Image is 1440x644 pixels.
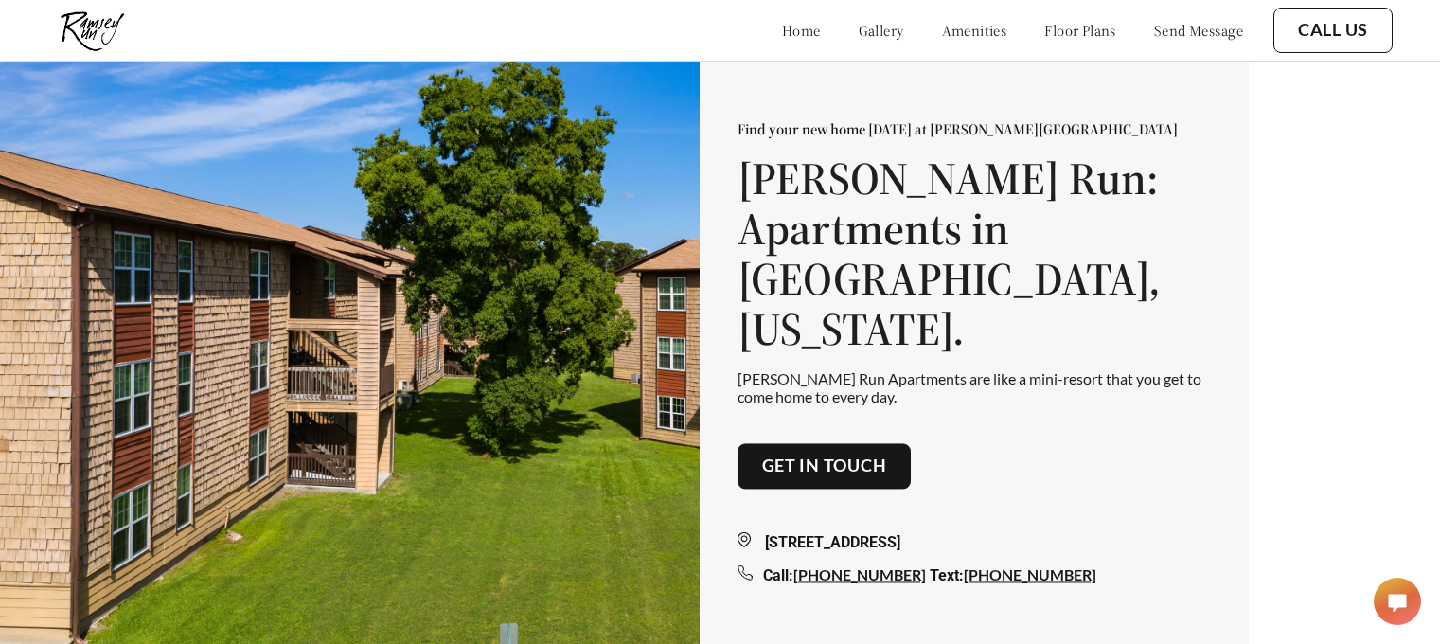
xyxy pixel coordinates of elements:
[738,531,1211,554] div: [STREET_ADDRESS]
[1298,20,1368,41] a: Call Us
[763,566,793,584] span: Call:
[738,369,1211,405] p: [PERSON_NAME] Run Apartments are like a mini-resort that you get to come home to every day.
[930,566,964,584] span: Text:
[738,443,912,489] button: Get in touch
[738,120,1211,139] p: Find your new home [DATE] at [PERSON_NAME][GEOGRAPHIC_DATA]
[1154,21,1243,40] a: send message
[738,154,1211,354] h1: [PERSON_NAME] Run: Apartments in [GEOGRAPHIC_DATA], [US_STATE].
[942,21,1007,40] a: amenities
[859,21,904,40] a: gallery
[47,5,137,56] img: ramsey_run_logo.jpg
[793,565,926,583] a: [PHONE_NUMBER]
[1044,21,1116,40] a: floor plans
[964,565,1096,583] a: [PHONE_NUMBER]
[782,21,821,40] a: home
[1273,8,1393,53] button: Call Us
[762,456,887,476] a: Get in touch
